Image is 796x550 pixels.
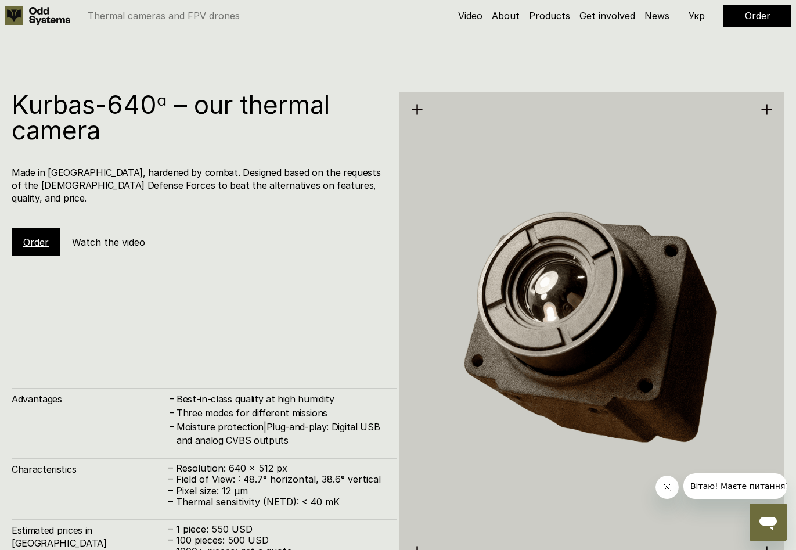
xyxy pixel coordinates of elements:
h4: Advantages [12,393,168,405]
h4: Estimated prices in [GEOGRAPHIC_DATA] [12,524,168,550]
span: Вітаю! Маєте питання? [7,8,106,17]
h1: Kurbas-640ᵅ – our thermal camera [12,92,386,143]
p: – Resolution: 640 x 512 px [168,463,386,474]
iframe: Message from company [683,473,787,499]
p: Thermal cameras and FPV drones [88,11,240,20]
h4: Characteristics [12,463,168,476]
iframe: Button to launch messaging window [750,504,787,541]
p: – Field of View: : 48.7° horizontal, 38.6° vertical [168,474,386,485]
a: Get involved [579,10,635,21]
h4: – [170,406,174,419]
h4: Best-in-class quality at high humidity [177,393,386,405]
h4: Three modes for different missions [177,407,386,419]
a: Products [529,10,570,21]
iframe: Close message [655,476,679,499]
a: Order [745,10,770,21]
h4: Moisture protection|Plug-and-play: Digital USB and analog CVBS outputs [177,420,386,447]
p: – 100 pieces: 500 USD [168,535,386,546]
a: About [492,10,520,21]
p: – Pixel size: 12 µm [168,486,386,497]
a: Order [23,236,49,248]
p: – Thermal sensitivity (NETD): < 40 mK [168,497,386,508]
a: Video [458,10,482,21]
p: Укр [689,11,705,20]
h4: – [170,420,174,433]
h5: Watch the video [72,236,145,249]
a: News [644,10,669,21]
h4: – [170,391,174,404]
h4: Made in [GEOGRAPHIC_DATA], hardened by combat. Designed based on the requests of the [DEMOGRAPHIC... [12,166,386,205]
p: – 1 piece: 550 USD [168,524,386,535]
